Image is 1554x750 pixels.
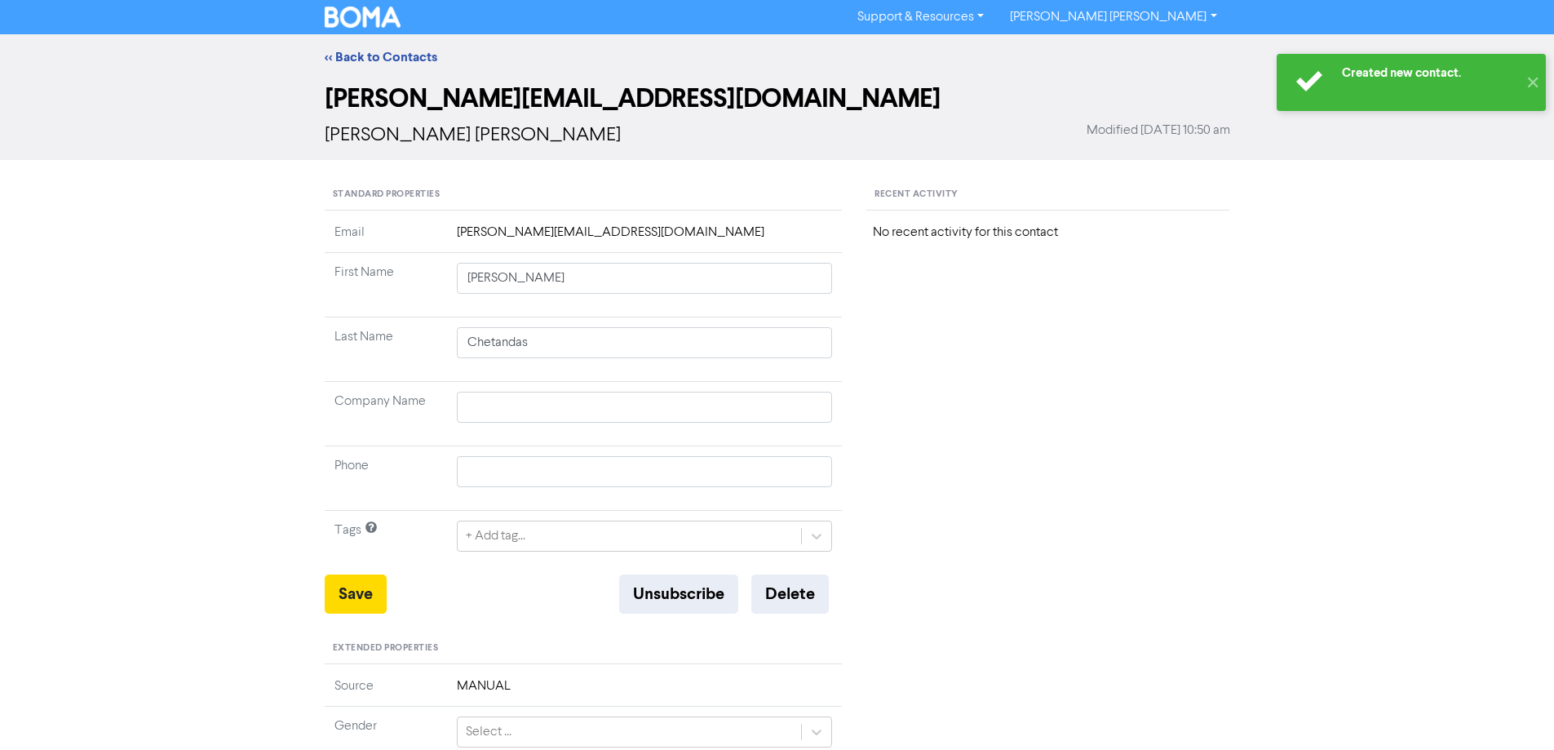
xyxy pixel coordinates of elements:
[325,633,843,664] div: Extended Properties
[325,126,621,145] span: [PERSON_NAME] [PERSON_NAME]
[466,526,525,546] div: + Add tag...
[751,575,829,614] button: Delete
[466,722,511,742] div: Select ...
[325,83,1230,114] h2: [PERSON_NAME][EMAIL_ADDRESS][DOMAIN_NAME]
[447,223,843,253] td: [PERSON_NAME][EMAIL_ADDRESS][DOMAIN_NAME]
[325,446,447,511] td: Phone
[1342,64,1517,82] div: Created new contact.
[325,223,447,253] td: Email
[997,4,1229,30] a: [PERSON_NAME] [PERSON_NAME]
[619,575,738,614] button: Unsubscribe
[325,49,437,65] a: << Back to Contacts
[325,511,447,575] td: Tags
[866,180,1229,211] div: Recent Activity
[325,677,447,707] td: Source
[325,317,447,382] td: Last Name
[1472,672,1554,750] iframe: Chat Widget
[873,223,1223,242] div: No recent activity for this contact
[1087,121,1230,140] span: Modified [DATE] 10:50 am
[844,4,997,30] a: Support & Resources
[325,575,387,614] button: Save
[325,382,447,446] td: Company Name
[325,180,843,211] div: Standard Properties
[325,7,401,28] img: BOMA Logo
[447,677,843,707] td: MANUAL
[325,253,447,317] td: First Name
